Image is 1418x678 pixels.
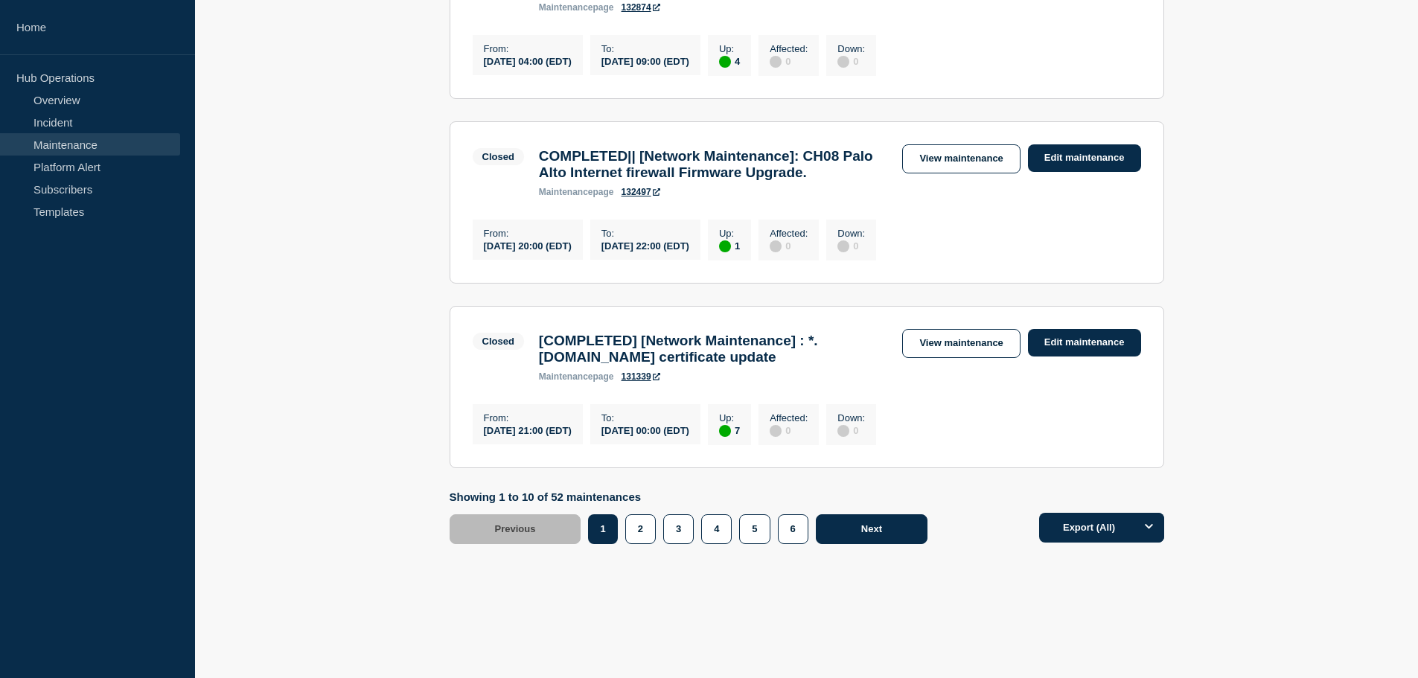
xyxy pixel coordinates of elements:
[770,228,808,239] p: Affected :
[539,148,888,181] h3: COMPLETED|| [Network Maintenance]: CH08 Palo Alto Internet firewall Firmware Upgrade.
[719,43,740,54] p: Up :
[719,56,731,68] div: up
[719,239,740,252] div: 1
[484,412,572,423] p: From :
[482,336,514,347] div: Closed
[601,54,689,67] div: [DATE] 09:00 (EDT)
[495,523,536,534] span: Previous
[625,514,656,544] button: 2
[739,514,770,544] button: 5
[719,423,740,437] div: 7
[539,187,614,197] p: page
[770,423,808,437] div: 0
[484,239,572,252] div: [DATE] 20:00 (EDT)
[601,412,689,423] p: To :
[1028,329,1141,356] a: Edit maintenance
[837,54,865,68] div: 0
[622,187,660,197] a: 132497
[663,514,694,544] button: 3
[539,2,614,13] p: page
[816,514,927,544] button: Next
[902,144,1020,173] a: View maintenance
[719,412,740,423] p: Up :
[719,54,740,68] div: 4
[770,425,782,437] div: disabled
[719,425,731,437] div: up
[837,228,865,239] p: Down :
[601,43,689,54] p: To :
[837,43,865,54] p: Down :
[484,43,572,54] p: From :
[539,371,614,382] p: page
[450,490,936,503] p: Showing 1 to 10 of 52 maintenances
[770,240,782,252] div: disabled
[719,228,740,239] p: Up :
[484,54,572,67] div: [DATE] 04:00 (EDT)
[837,56,849,68] div: disabled
[484,423,572,436] div: [DATE] 21:00 (EDT)
[1039,513,1164,543] button: Export (All)
[719,240,731,252] div: up
[601,239,689,252] div: [DATE] 22:00 (EDT)
[837,423,865,437] div: 0
[770,412,808,423] p: Affected :
[837,240,849,252] div: disabled
[778,514,808,544] button: 6
[770,239,808,252] div: 0
[1134,513,1164,543] button: Options
[482,151,514,162] div: Closed
[770,43,808,54] p: Affected :
[484,228,572,239] p: From :
[539,2,593,13] span: maintenance
[770,54,808,68] div: 0
[622,2,660,13] a: 132874
[601,228,689,239] p: To :
[770,56,782,68] div: disabled
[622,371,660,382] a: 131339
[539,371,593,382] span: maintenance
[539,333,888,365] h3: [COMPLETED] [Network Maintenance] : *.[DOMAIN_NAME] certificate update
[450,514,581,544] button: Previous
[837,239,865,252] div: 0
[837,412,865,423] p: Down :
[601,423,689,436] div: [DATE] 00:00 (EDT)
[902,329,1020,358] a: View maintenance
[701,514,732,544] button: 4
[588,514,617,544] button: 1
[837,425,849,437] div: disabled
[1028,144,1141,172] a: Edit maintenance
[861,523,882,534] span: Next
[539,187,593,197] span: maintenance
